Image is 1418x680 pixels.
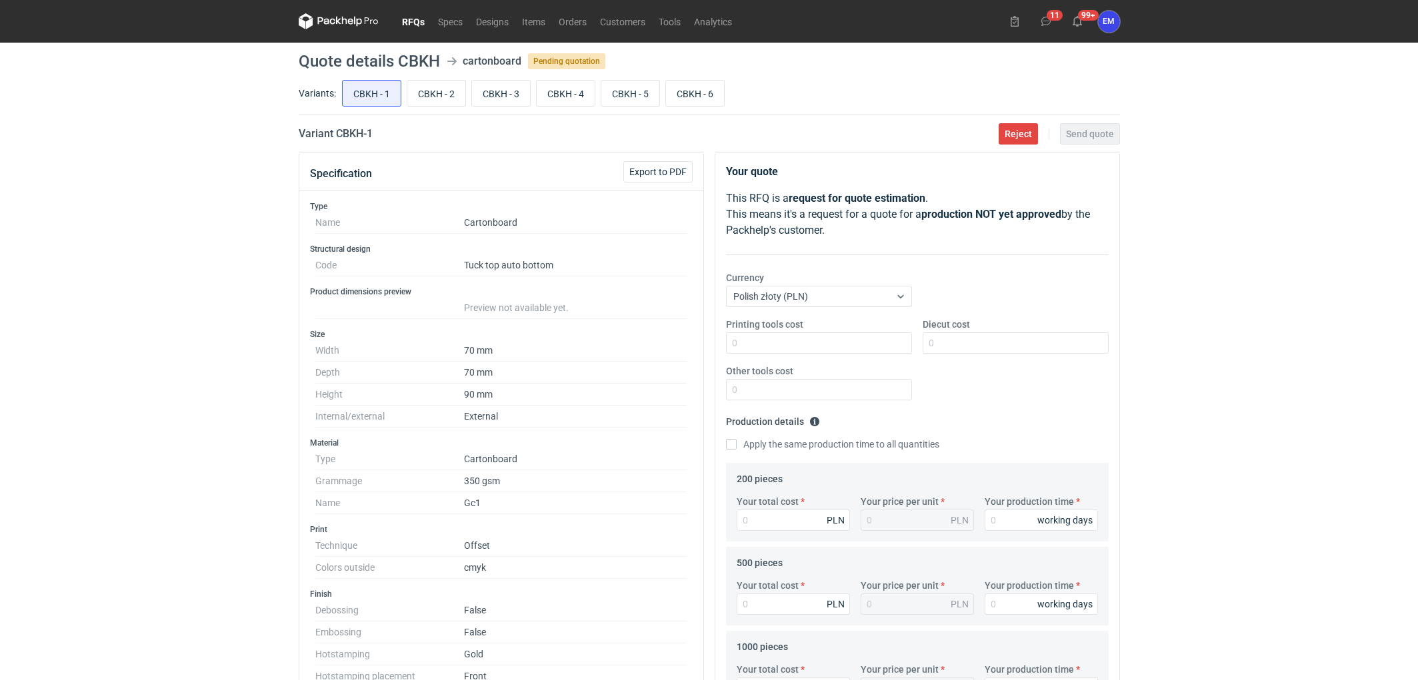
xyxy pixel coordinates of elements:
a: Items [515,13,552,29]
label: CBKH - 1 [342,80,401,107]
dt: Width [315,340,464,362]
h3: Structural design [310,244,693,254]
span: Polish złoty (PLN) [733,291,808,302]
dd: Gold [464,643,687,665]
legend: 500 pieces [737,552,783,568]
a: Designs [469,13,515,29]
span: Export to PDF [629,167,687,176]
svg: Packhelp Pro [299,13,379,29]
label: Apply the same production time to all quantities [726,438,939,451]
dt: Hotstamping [315,643,464,665]
label: Variants: [299,87,336,100]
strong: request for quote estimation [789,192,925,204]
dd: False [464,621,687,643]
dt: Depth [315,362,464,384]
input: 0 [985,593,1098,615]
dt: Grammage [315,470,464,492]
strong: production NOT yet approved [921,208,1061,220]
h3: Type [310,201,693,212]
dd: Offset [464,535,687,557]
button: Send quote [1060,123,1120,145]
label: CBKH - 2 [407,80,466,107]
dt: Technique [315,535,464,557]
label: Your production time [985,495,1074,508]
dt: Height [315,384,464,406]
label: Currency [726,271,764,284]
dd: Gc1 [464,492,687,514]
button: Reject [999,123,1038,145]
span: Send quote [1066,129,1114,139]
input: 0 [726,379,912,400]
dt: Name [315,212,464,234]
dd: Cartonboard [464,212,687,234]
h1: Quote details CBKH [299,53,440,69]
label: Printing tools cost [726,318,803,331]
span: Pending quotation [528,53,605,69]
dt: Type [315,448,464,470]
div: working days [1037,597,1093,611]
legend: 200 pieces [737,468,783,484]
a: Orders [552,13,593,29]
label: Your total cost [737,579,799,592]
label: Your production time [985,663,1074,676]
label: CBKH - 6 [665,80,725,107]
button: 11 [1035,11,1057,32]
label: CBKH - 5 [601,80,660,107]
input: 0 [985,510,1098,531]
div: cartonboard [463,53,521,69]
dt: Colors outside [315,557,464,579]
dd: Tuck top auto bottom [464,254,687,276]
dd: False [464,599,687,621]
h3: Material [310,438,693,448]
dt: Code [315,254,464,276]
a: Analytics [687,13,739,29]
div: working days [1037,513,1093,527]
a: Customers [593,13,652,29]
div: PLN [827,597,845,611]
dt: Embossing [315,621,464,643]
input: 0 [737,593,850,615]
label: Your price per unit [861,579,939,592]
button: 99+ [1067,11,1088,32]
dd: External [464,406,687,428]
dd: 70 mm [464,340,687,362]
dt: Internal/external [315,406,464,428]
div: PLN [951,513,969,527]
dt: Name [315,492,464,514]
label: Other tools cost [726,364,793,378]
dd: 350 gsm [464,470,687,492]
label: Diecut cost [923,318,970,331]
dd: 70 mm [464,362,687,384]
a: Specs [431,13,469,29]
h3: Print [310,524,693,535]
div: PLN [827,513,845,527]
input: 0 [923,332,1109,354]
h3: Product dimensions preview [310,286,693,297]
a: RFQs [395,13,431,29]
span: Reject [1005,129,1032,139]
input: 0 [737,510,850,531]
h2: Variant CBKH - 1 [299,126,373,142]
legend: 1000 pieces [737,636,788,652]
figcaption: EM [1098,11,1120,33]
label: Your price per unit [861,663,939,676]
h3: Finish [310,589,693,599]
dd: Cartonboard [464,448,687,470]
label: Your price per unit [861,495,939,508]
h3: Size [310,329,693,340]
label: Your total cost [737,495,799,508]
button: Specification [310,158,372,190]
legend: Production details [726,411,820,427]
button: Export to PDF [623,161,693,182]
label: CBKH - 3 [471,80,531,107]
dd: 90 mm [464,384,687,406]
strong: Your quote [726,165,778,178]
label: Your total cost [737,663,799,676]
p: This RFQ is a . This means it's a request for a quote for a by the Packhelp's customer. [726,190,1109,238]
span: Preview not available yet. [464,302,569,313]
label: Your production time [985,579,1074,592]
label: CBKH - 4 [536,80,595,107]
input: 0 [726,332,912,354]
dd: cmyk [464,557,687,579]
a: Tools [652,13,687,29]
